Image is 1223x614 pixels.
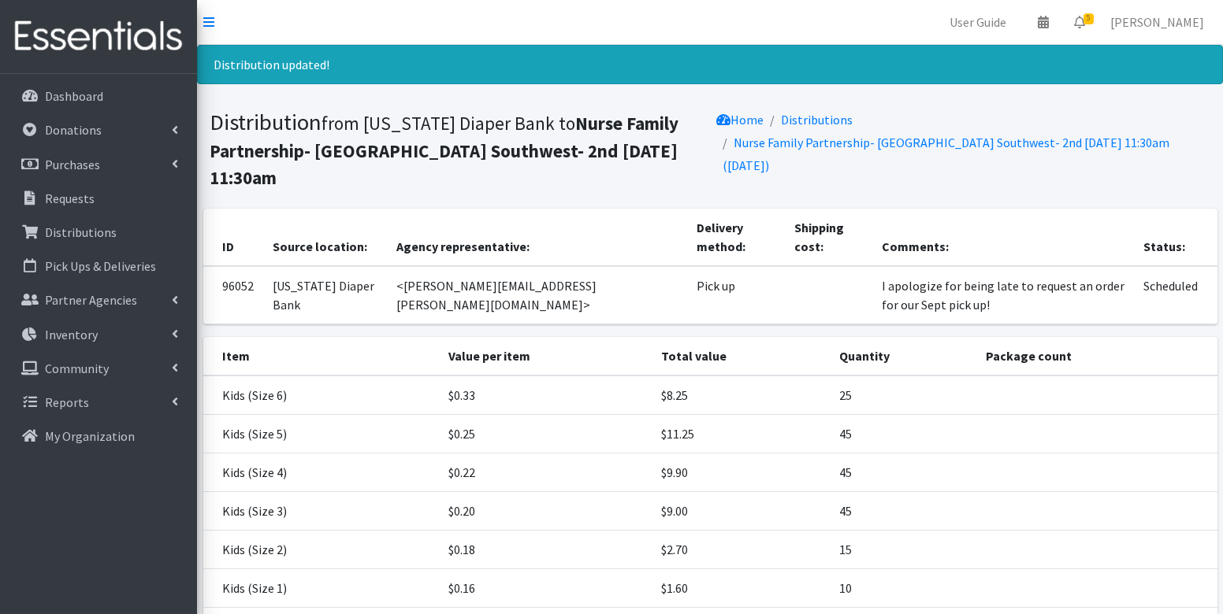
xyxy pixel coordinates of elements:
small: from [US_STATE] Diaper Bank to [210,112,678,189]
td: $0.33 [439,375,652,415]
span: 5 [1084,13,1094,24]
a: Donations [6,114,191,146]
td: Kids (Size 1) [203,568,440,607]
td: 10 [830,568,976,607]
td: $0.16 [439,568,652,607]
p: My Organization [45,428,135,444]
td: Scheduled [1134,266,1217,324]
th: Comments: [872,209,1134,266]
td: [US_STATE] Diaper Bank [263,266,388,324]
b: Nurse Family Partnership- [GEOGRAPHIC_DATA] Southwest- 2nd [DATE] 11:30am [210,112,678,189]
td: <[PERSON_NAME][EMAIL_ADDRESS][PERSON_NAME][DOMAIN_NAME]> [387,266,687,324]
p: Dashboard [45,88,103,104]
p: Partner Agencies [45,292,137,308]
td: 45 [830,414,976,453]
a: Reports [6,387,191,418]
a: Community [6,353,191,384]
th: Shipping cost: [785,209,873,266]
p: Distributions [45,224,117,240]
a: Distributions [6,216,191,248]
th: Item [203,337,440,375]
th: Value per item [439,337,652,375]
th: Agency representative: [387,209,687,266]
a: Home [716,112,764,128]
p: Inventory [45,327,98,342]
div: Distribution updated! [197,45,1223,84]
td: $8.25 [652,375,830,415]
td: $2.70 [652,530,830,568]
td: 15 [830,530,976,568]
td: Kids (Size 3) [203,491,440,530]
th: ID [203,209,263,266]
td: Kids (Size 6) [203,375,440,415]
td: $9.00 [652,491,830,530]
th: Package count [976,337,1217,375]
a: Pick Ups & Deliveries [6,250,191,282]
a: Partner Agencies [6,284,191,316]
td: Kids (Size 2) [203,530,440,568]
h1: Distribution [210,109,704,190]
p: Pick Ups & Deliveries [45,258,156,274]
td: Kids (Size 4) [203,453,440,491]
td: 45 [830,491,976,530]
th: Quantity [830,337,976,375]
th: Total value [652,337,830,375]
p: Community [45,361,109,376]
a: 5 [1061,6,1098,38]
a: Inventory [6,319,191,350]
td: $1.60 [652,568,830,607]
td: 25 [830,375,976,415]
img: HumanEssentials [6,10,191,63]
a: [PERSON_NAME] [1098,6,1217,38]
th: Source location: [263,209,388,266]
th: Delivery method: [687,209,785,266]
th: Status: [1134,209,1217,266]
td: $0.18 [439,530,652,568]
td: $0.22 [439,453,652,491]
td: $9.90 [652,453,830,491]
td: Pick up [687,266,785,324]
p: Reports [45,394,89,410]
a: Nurse Family Partnership- [GEOGRAPHIC_DATA] Southwest- 2nd [DATE] 11:30am ([DATE]) [723,135,1169,173]
td: $0.25 [439,414,652,453]
td: I apologize for being late to request an order for our Sept pick up! [872,266,1134,324]
a: User Guide [937,6,1019,38]
a: My Organization [6,420,191,452]
p: Requests [45,190,95,206]
td: 96052 [203,266,263,324]
a: Purchases [6,149,191,180]
td: Kids (Size 5) [203,414,440,453]
p: Donations [45,122,102,138]
a: Dashboard [6,80,191,112]
td: $0.20 [439,491,652,530]
p: Purchases [45,157,100,172]
a: Requests [6,183,191,214]
a: Distributions [781,112,853,128]
td: $11.25 [652,414,830,453]
td: 45 [830,453,976,491]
